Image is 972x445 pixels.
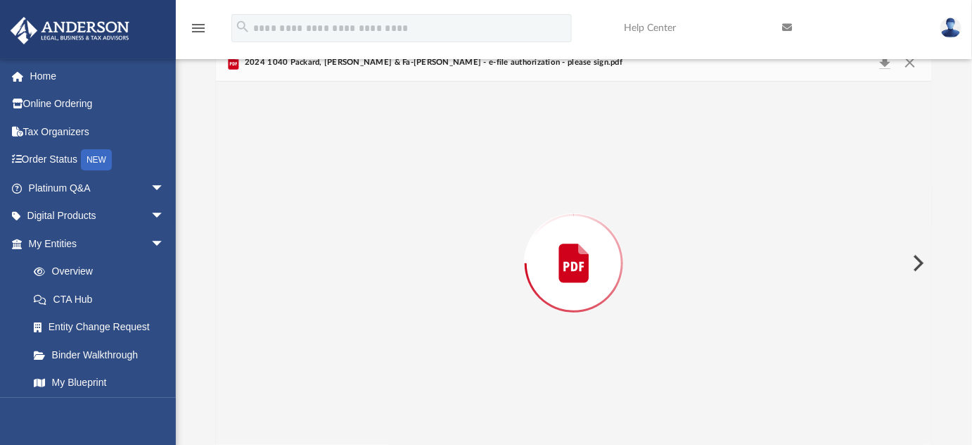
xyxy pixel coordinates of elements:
[20,396,186,425] a: Tax Due Dates
[10,174,186,202] a: Platinum Q&Aarrow_drop_down
[216,44,933,445] div: Preview
[20,313,186,341] a: Entity Change Request
[10,202,186,230] a: Digital Productsarrow_drop_down
[20,285,186,313] a: CTA Hub
[873,53,898,73] button: Download
[81,149,112,170] div: NEW
[10,62,186,90] a: Home
[10,90,186,118] a: Online Ordering
[190,20,207,37] i: menu
[940,18,961,38] img: User Pic
[20,369,179,397] a: My Blueprint
[20,341,186,369] a: Binder Walkthrough
[6,17,134,44] img: Anderson Advisors Platinum Portal
[151,174,179,203] span: arrow_drop_down
[10,118,186,146] a: Tax Organizers
[151,202,179,231] span: arrow_drop_down
[897,53,923,73] button: Close
[10,230,186,258] a: My Entitiesarrow_drop_down
[242,56,623,69] span: 2024 1040 Packard, [PERSON_NAME] & Fa-[PERSON_NAME] - e-file authorization - please sign.pdf
[151,230,179,258] span: arrow_drop_down
[10,146,186,175] a: Order StatusNEW
[190,27,207,37] a: menu
[20,258,186,286] a: Overview
[902,244,933,283] button: Next File
[235,19,250,35] i: search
